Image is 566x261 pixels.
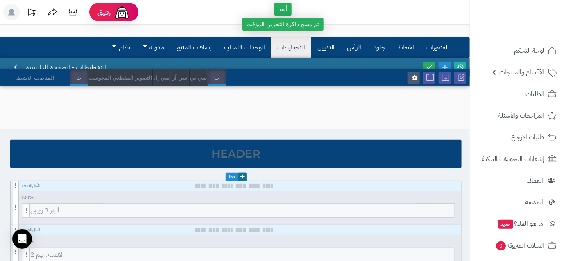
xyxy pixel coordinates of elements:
[149,42,164,52] font: مدونة
[247,21,319,27] font: تم مسح ذاكرة التخزين المؤقت
[475,106,561,125] a: المراجعات والأسئلة
[475,192,561,212] a: المدونة
[88,74,152,81] font: التصوير المقطعي المحوسب
[15,74,54,81] font: المناصب النشطة
[20,194,29,201] font: 100
[514,219,543,229] font: ما هو الماء؟
[475,127,561,147] a: طلبات الإرجاع
[475,236,561,255] a: السلات المتروكة0
[277,42,305,52] font: التخطيطات
[97,7,111,17] span: رفيق
[475,84,561,104] a: الطلبات
[311,37,341,58] a: التذييل
[475,214,561,234] a: ما هو الماء؟جديد
[426,42,449,52] font: المتغيرات
[499,242,503,250] font: 0
[475,149,561,169] a: إشعارات التحويلات البنكية
[398,42,414,52] font: الأنماط
[498,220,513,229] span: جديد
[475,171,561,190] a: العملاء
[76,74,81,81] font: ت
[374,42,385,52] font: جلود
[499,67,544,78] span: الأقسام والمنتجات
[136,37,170,58] a: مدونة
[177,42,212,52] font: إضافات المنتج
[278,6,288,12] font: أنقذ
[218,37,271,58] a: الوحدات النمطية
[347,42,361,52] font: الرأس
[106,37,136,58] a: نظام
[271,37,311,58] a: التخطيطات
[341,37,367,58] a: الرأس
[32,226,40,233] font: الثاني
[367,37,392,58] a: جلود
[317,42,335,52] font: التذييل
[498,110,544,121] span: المراجعات والأسئلة
[215,74,220,81] font: ب
[22,226,32,233] font: الصف
[170,37,218,58] a: إضافات المنتج
[482,153,544,165] span: إشعارات التحويلات البنكية
[32,182,40,189] font: الأول
[190,74,207,81] font: سي بي
[495,240,544,251] span: السلات المتروكة
[420,37,455,58] a: المتغيرات
[392,37,420,58] a: الأنماط
[224,42,265,52] font: الوحدات النمطية
[514,45,544,56] span: لوحة التحكم
[119,42,130,52] font: نظام
[527,175,543,186] span: العملاء
[114,4,130,20] img: ai-face.png
[511,132,544,143] span: طلبات الإرجاع
[12,229,32,249] div: فتح برنامج Intercom Messenger
[525,196,543,208] span: المدونة
[26,62,106,71] font: التخطيطات - الصفحة الرئيسية
[30,250,64,259] font: الاقسام ثيم 2
[22,182,32,189] font: الصف
[154,74,170,81] font: سي إل
[173,74,188,81] font: سي آر
[30,204,455,217] span: البنر 3 روبين
[525,88,544,100] span: الطلبات
[475,41,561,60] a: لوحة التحكم
[229,174,235,180] font: قمة
[22,4,42,22] a: تحديثات المنصة
[29,194,34,201] font: %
